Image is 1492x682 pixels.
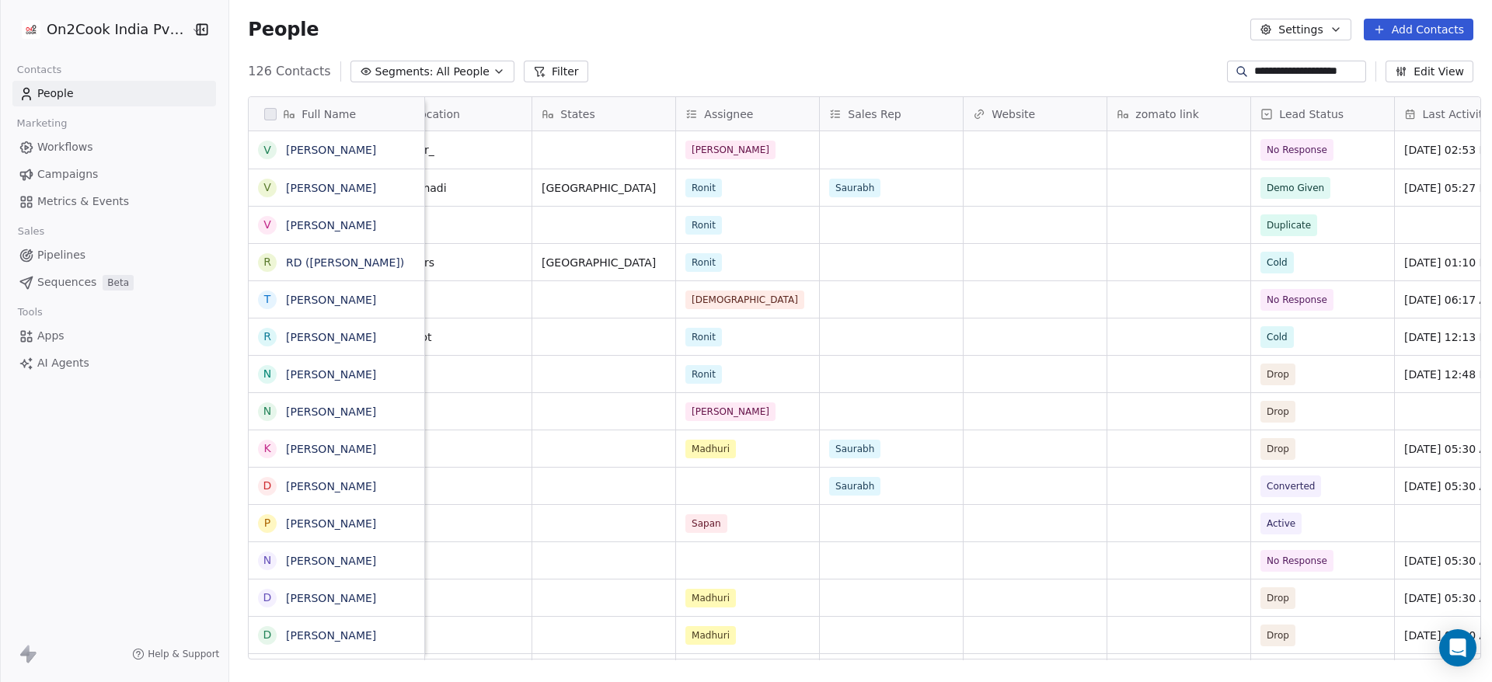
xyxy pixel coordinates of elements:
a: Campaigns [12,162,216,187]
a: [PERSON_NAME] [286,555,376,567]
span: Madhuri [685,589,736,607]
a: [PERSON_NAME] [286,405,376,418]
span: Bhuj [398,404,522,419]
span: Cold [1267,255,1288,270]
div: V [264,142,272,158]
a: [PERSON_NAME] [286,629,376,642]
div: Website [964,97,1107,130]
span: Madhuri [685,626,736,645]
span: Beta [103,275,134,291]
div: K [264,440,271,457]
span: Rajkot [398,329,522,345]
span: Ronit [685,179,722,197]
span: Drop [1267,404,1289,419]
div: T [264,291,271,308]
button: Add Contacts [1364,19,1473,40]
span: Darshadi [398,180,522,196]
span: States [560,106,594,122]
span: Madhuri [685,440,736,458]
div: N [263,366,271,382]
div: States [532,97,675,130]
div: Full Name [249,97,424,130]
span: On2Cook India Pvt. Ltd. [47,19,187,40]
span: Website [992,106,1035,122]
a: [PERSON_NAME] [286,443,376,455]
a: RD ([PERSON_NAME]) [286,256,404,269]
span: [GEOGRAPHIC_DATA] [542,255,666,270]
span: Help & Support [148,648,219,660]
button: Edit View [1386,61,1473,82]
span: Drop [1267,441,1289,457]
div: V [264,179,272,196]
div: grid [249,131,425,660]
span: Sapan [685,514,727,533]
span: Ronit [685,216,722,235]
span: Assignee [704,106,753,122]
div: Open Intercom Messenger [1439,629,1476,666]
span: Sales [11,220,51,243]
span: Converted [1267,478,1315,494]
div: D [263,627,272,643]
button: Filter [524,61,588,82]
span: Campaigns [37,166,98,183]
span: 126 Contacts [248,62,330,81]
div: D [263,478,272,494]
span: No Response [1267,553,1327,569]
span: Saurabh [829,179,880,197]
span: Duplicate [1267,217,1311,233]
a: [PERSON_NAME] [286,331,376,343]
span: AI Agents [37,355,89,371]
span: jaipur_ [398,142,522,158]
span: Active [1267,516,1295,531]
span: [DEMOGRAPHIC_DATA] [685,291,804,309]
span: Ronit [685,365,722,384]
span: [PERSON_NAME] [685,141,776,159]
span: [GEOGRAPHIC_DATA] [542,180,666,196]
div: P [264,515,270,531]
span: Lead Status [1279,106,1344,122]
div: location [389,97,532,130]
a: [PERSON_NAME] [286,219,376,231]
span: Drop [1267,367,1289,382]
div: N [263,552,271,569]
span: Tools [11,301,49,324]
span: Demo Given [1267,180,1324,196]
a: Apps [12,323,216,349]
button: On2Cook India Pvt. Ltd. [19,16,181,43]
div: zomato link [1107,97,1250,130]
a: [PERSON_NAME] [286,480,376,492]
span: Ronit [685,328,722,346]
span: Others [398,255,522,270]
span: Sales Rep [848,106,901,122]
div: Lead Status [1251,97,1394,130]
span: Marketing [10,112,74,135]
span: zomato link [1135,106,1198,122]
span: People [37,85,74,102]
span: No Response [1267,142,1327,158]
span: [PERSON_NAME] [685,402,776,421]
span: Saurabh [829,477,880,496]
span: People [248,18,319,41]
div: D [263,590,272,606]
div: N [263,403,271,419]
a: Pipelines [12,242,216,268]
span: Cold [1267,329,1288,345]
span: Pipelines [37,247,85,263]
a: [PERSON_NAME] [286,182,376,194]
a: [PERSON_NAME] [286,368,376,381]
span: Drop [1267,628,1289,643]
div: Assignee [676,97,819,130]
a: Help & Support [132,648,219,660]
span: Ronit [685,253,722,272]
span: Contacts [10,58,68,82]
a: SequencesBeta [12,270,216,295]
a: [PERSON_NAME] [286,294,376,306]
a: [PERSON_NAME] [286,592,376,604]
span: Metrics & Events [37,193,129,210]
span: Apps [37,328,64,344]
div: R [263,254,271,270]
a: AI Agents [12,350,216,376]
a: People [12,81,216,106]
span: Saurabh [829,440,880,458]
div: R [263,329,271,345]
